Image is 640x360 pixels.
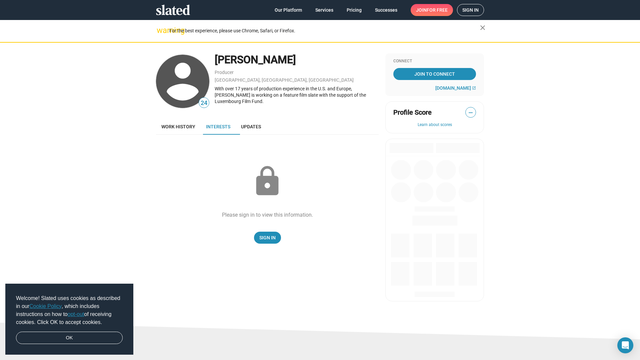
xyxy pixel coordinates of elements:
button: Learn about scores [393,122,476,128]
a: opt-out [68,311,84,317]
a: dismiss cookie message [16,332,123,344]
a: Services [310,4,339,16]
span: Welcome! Slated uses cookies as described in our , which includes instructions on how to of recei... [16,294,123,326]
a: Work history [156,119,201,135]
span: Profile Score [393,108,432,117]
div: Please sign in to view this information. [222,211,313,218]
mat-icon: warning [157,26,165,34]
a: [GEOGRAPHIC_DATA], [GEOGRAPHIC_DATA], [GEOGRAPHIC_DATA] [215,77,354,83]
span: [DOMAIN_NAME] [435,85,471,91]
div: For the best experience, please use Chrome, Safari, or Firefox. [169,26,480,35]
mat-icon: close [479,24,487,32]
a: Sign in [457,4,484,16]
span: Sign In [259,232,276,244]
a: Updates [236,119,266,135]
a: Sign In [254,232,281,244]
span: Pricing [347,4,362,16]
span: for free [427,4,448,16]
a: Joinfor free [411,4,453,16]
span: Sign in [462,4,479,16]
mat-icon: open_in_new [472,86,476,90]
span: Updates [241,124,261,129]
div: Connect [393,59,476,64]
a: Join To Connect [393,68,476,80]
div: [PERSON_NAME] [215,53,379,67]
mat-icon: lock [251,165,284,198]
span: Join To Connect [395,68,475,80]
a: Interests [201,119,236,135]
a: Successes [370,4,403,16]
a: Our Platform [269,4,307,16]
a: Cookie Policy [29,303,62,309]
div: Open Intercom Messenger [617,337,633,353]
div: cookieconsent [5,284,133,355]
span: 24 [199,99,209,108]
span: Successes [375,4,397,16]
span: — [466,108,476,117]
span: Services [315,4,333,16]
div: With over 17 years of production experience in the U.S. and Europe, [PERSON_NAME] is working on a... [215,86,379,104]
span: Join [416,4,448,16]
a: Producer [215,70,234,75]
a: [DOMAIN_NAME] [435,85,476,91]
span: Our Platform [275,4,302,16]
span: Interests [206,124,230,129]
a: Pricing [341,4,367,16]
span: Work history [161,124,195,129]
